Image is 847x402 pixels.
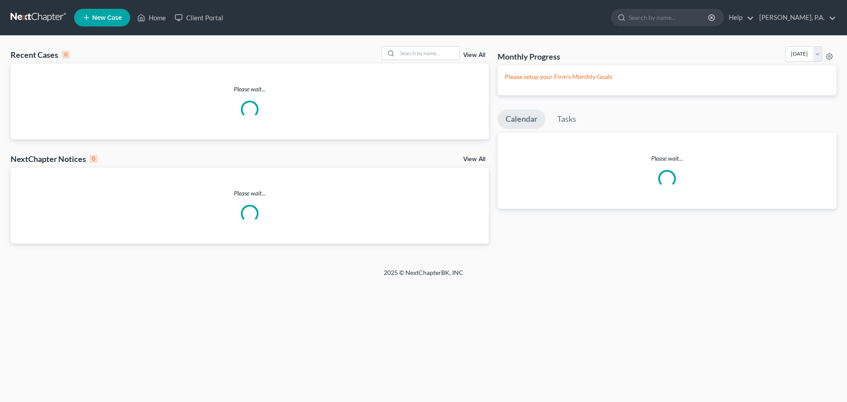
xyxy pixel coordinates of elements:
[11,154,97,164] div: NextChapter Notices
[724,10,754,26] a: Help
[397,47,459,60] input: Search by name...
[549,109,584,129] a: Tasks
[11,49,70,60] div: Recent Cases
[62,51,70,59] div: 0
[498,154,836,163] p: Please wait...
[133,10,170,26] a: Home
[11,85,489,94] p: Please wait...
[463,52,485,58] a: View All
[463,156,485,162] a: View All
[629,9,709,26] input: Search by name...
[11,189,489,198] p: Please wait...
[498,51,560,62] h3: Monthly Progress
[170,10,228,26] a: Client Portal
[172,268,675,284] div: 2025 © NextChapterBK, INC
[90,155,97,163] div: 0
[498,109,545,129] a: Calendar
[755,10,836,26] a: [PERSON_NAME], P.A.
[92,15,122,21] span: New Case
[505,72,829,81] p: Please setup your Firm's Monthly Goals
